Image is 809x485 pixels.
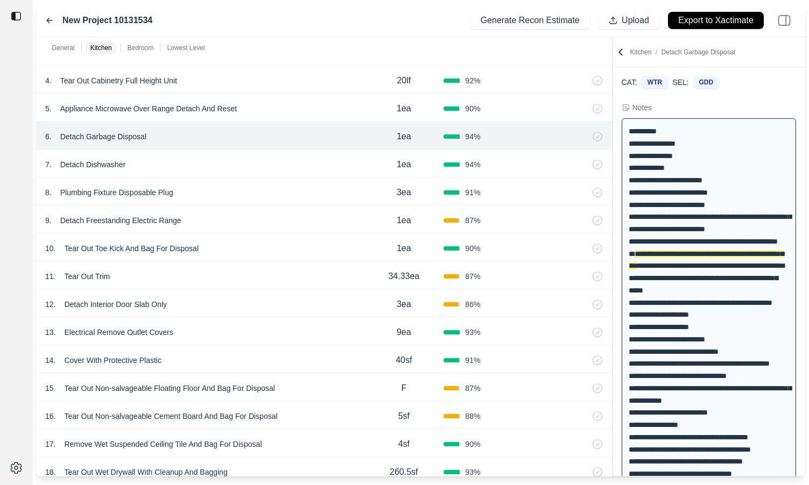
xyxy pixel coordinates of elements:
[45,159,52,170] p: 7 .
[56,101,241,116] p: Appliance Microwave Over Range Detach And Reset
[772,9,796,32] img: right-panel.svg
[465,411,480,422] span: 88 %
[45,215,52,226] p: 9 .
[45,383,55,394] p: 15 .
[45,411,55,422] p: 16 .
[45,327,55,338] p: 13 .
[470,12,589,29] button: Generate Recon Estimate
[599,12,659,29] button: Upload
[52,44,75,52] p: General
[397,158,411,171] p: 1ea
[60,465,231,480] p: Tear Out Wet Drywall With Cleanup And Bagging
[642,76,668,88] div: WTR
[672,77,688,88] p: SEL:
[401,382,406,395] p: F
[397,214,411,227] p: 1ea
[60,297,171,312] p: Detach Interior Door Slab Only
[60,269,114,284] p: Tear Out Trim
[465,299,480,310] span: 86 %
[56,185,178,200] p: Plumbing Fixture Disposable Plug
[397,102,411,115] p: 1ea
[45,187,52,198] p: 8 .
[56,129,151,144] p: Detach Garbage Disposal
[60,409,282,424] p: Tear Out Non-salvageable Cement Board And Bag For Disposal
[60,437,266,452] p: Remove Wet Suspended Ceiling Tile And Bag For Disposal
[45,271,55,282] p: 11 .
[45,355,55,366] p: 14 .
[390,466,418,479] p: 260.5sf
[398,438,410,451] p: 4sf
[465,355,480,366] span: 91 %
[678,15,754,27] p: Export to Xactimate
[465,75,480,86] span: 92 %
[662,48,735,56] span: Detach Garbage Disposal
[62,14,152,27] label: New Project 10131534
[60,325,177,340] p: Electrical Remove Outlet Covers
[652,48,662,56] span: /
[45,299,55,310] p: 12 .
[622,15,649,27] p: Upload
[630,48,735,56] p: Kitchen
[56,73,181,88] p: Tear Out Cabinetry Full Height Unit
[45,75,52,86] p: 4 .
[397,242,411,255] p: 1ea
[398,410,410,423] p: 5sf
[45,467,55,477] p: 18 .
[396,354,412,367] p: 40sf
[465,187,480,198] span: 91 %
[465,467,480,477] span: 93 %
[90,44,112,52] p: Kitchen
[465,243,480,254] span: 90 %
[465,383,480,394] span: 87 %
[56,157,130,172] p: Detach Dishwasher
[397,298,411,311] p: 3ea
[388,270,419,283] p: 34.33ea
[60,241,203,256] p: Tear Out Toe Kick And Bag For Disposal
[622,77,637,88] p: CAT:
[56,213,186,228] p: Detach Freestanding Electric Range
[465,271,480,282] span: 87 %
[45,131,52,142] p: 6 .
[465,103,480,114] span: 90 %
[693,76,720,88] div: GDD
[397,326,411,339] p: 9ea
[128,44,154,52] p: Bedroom
[45,439,55,450] p: 17 .
[11,11,22,22] img: toggle sidebar
[465,215,480,226] span: 87 %
[397,186,411,199] p: 3ea
[397,130,411,143] p: 1ea
[465,327,480,338] span: 93 %
[465,439,480,450] span: 90 %
[481,15,580,27] p: Generate Recon Estimate
[45,243,55,254] p: 10 .
[668,12,764,29] button: Export to Xactimate
[60,381,279,396] p: Tear Out Non-salvageable Floating Floor And Bag For Disposal
[167,44,205,52] p: Lowest Level
[632,102,652,113] div: Notes
[465,131,480,142] span: 94 %
[45,103,52,114] p: 5 .
[60,353,166,368] p: Cover With Protective Plastic
[465,159,480,170] span: 94 %
[397,74,411,87] p: 20lf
